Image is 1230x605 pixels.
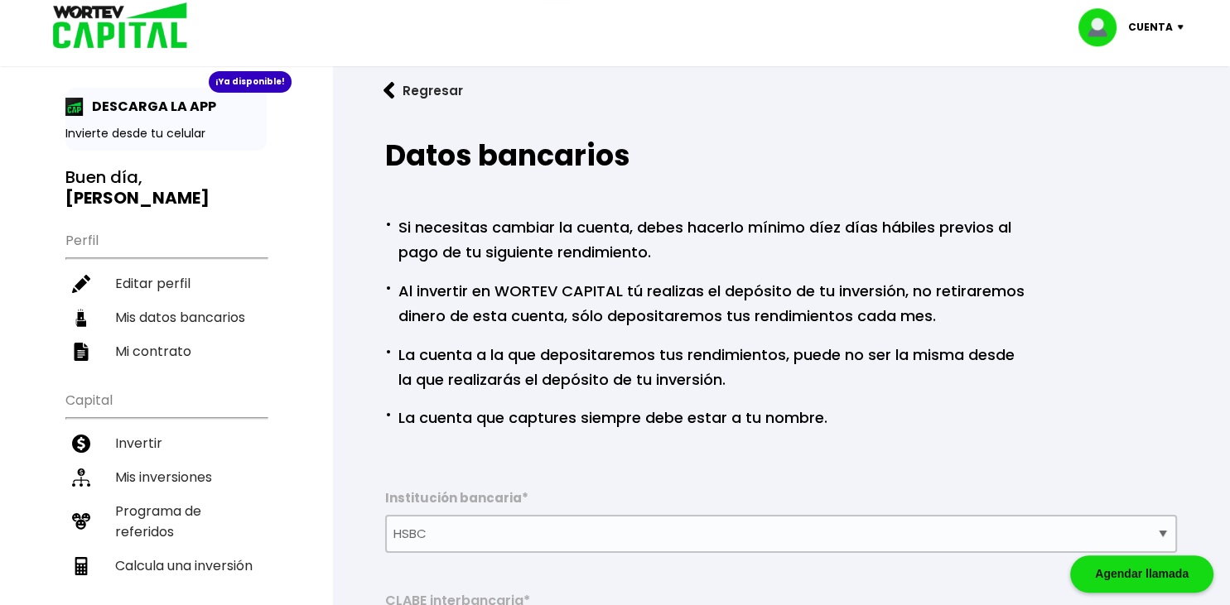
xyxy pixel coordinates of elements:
img: app-icon [65,98,84,116]
div: Agendar llamada [1070,555,1213,593]
p: Invierte desde tu celular [65,125,267,142]
img: flecha izquierda [383,82,395,99]
img: inversiones-icon.6695dc30.svg [72,468,90,487]
a: Calcula una inversión [65,549,267,583]
span: · [385,402,391,427]
p: Si necesitas cambiar la cuenta, debes hacerlo mínimo díez días hábiles previos al pago de tu sigu... [385,212,1026,265]
a: flecha izquierdaRegresar [359,69,1203,113]
img: datos-icon.10cf9172.svg [72,309,90,327]
p: Cuenta [1128,15,1173,40]
a: Mis datos bancarios [65,300,267,334]
a: Programa de referidos [65,494,267,549]
b: [PERSON_NAME] [65,186,210,209]
a: Mis inversiones [65,460,267,494]
p: DESCARGA LA APP [84,96,216,117]
span: · [385,339,391,364]
button: Regresar [359,69,488,113]
span: · [385,276,391,300]
h3: Buen día, [65,167,267,209]
p: La cuenta a la que depositaremos tus rendimientos, puede no ser la misma desde la que realizarás ... [385,339,1026,392]
img: calculadora-icon.17d418c4.svg [72,557,90,575]
img: recomiendanos-icon.9b8e9327.svg [72,512,90,531]
span: · [385,212,391,237]
img: invertir-icon.b3b967d7.svg [72,435,90,453]
a: Mi contrato [65,334,267,368]
h2: Datos bancarios [385,139,1177,172]
a: Invertir [65,426,267,460]
img: editar-icon.952d3147.svg [72,275,90,293]
img: profile-image [1078,8,1128,46]
p: Al invertir en WORTEV CAPITAL tú realizas el depósito de tu inversión, no retiraremos dinero de e... [385,276,1026,329]
label: Institución bancaria [385,490,1177,515]
a: Editar perfil [65,266,267,300]
img: icon-down [1173,25,1195,30]
ul: Perfil [65,222,267,368]
div: ¡Ya disponible! [209,71,292,93]
p: La cuenta que captures siempre debe estar a tu nombre. [385,402,827,430]
img: contrato-icon.f2db500c.svg [72,343,90,361]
